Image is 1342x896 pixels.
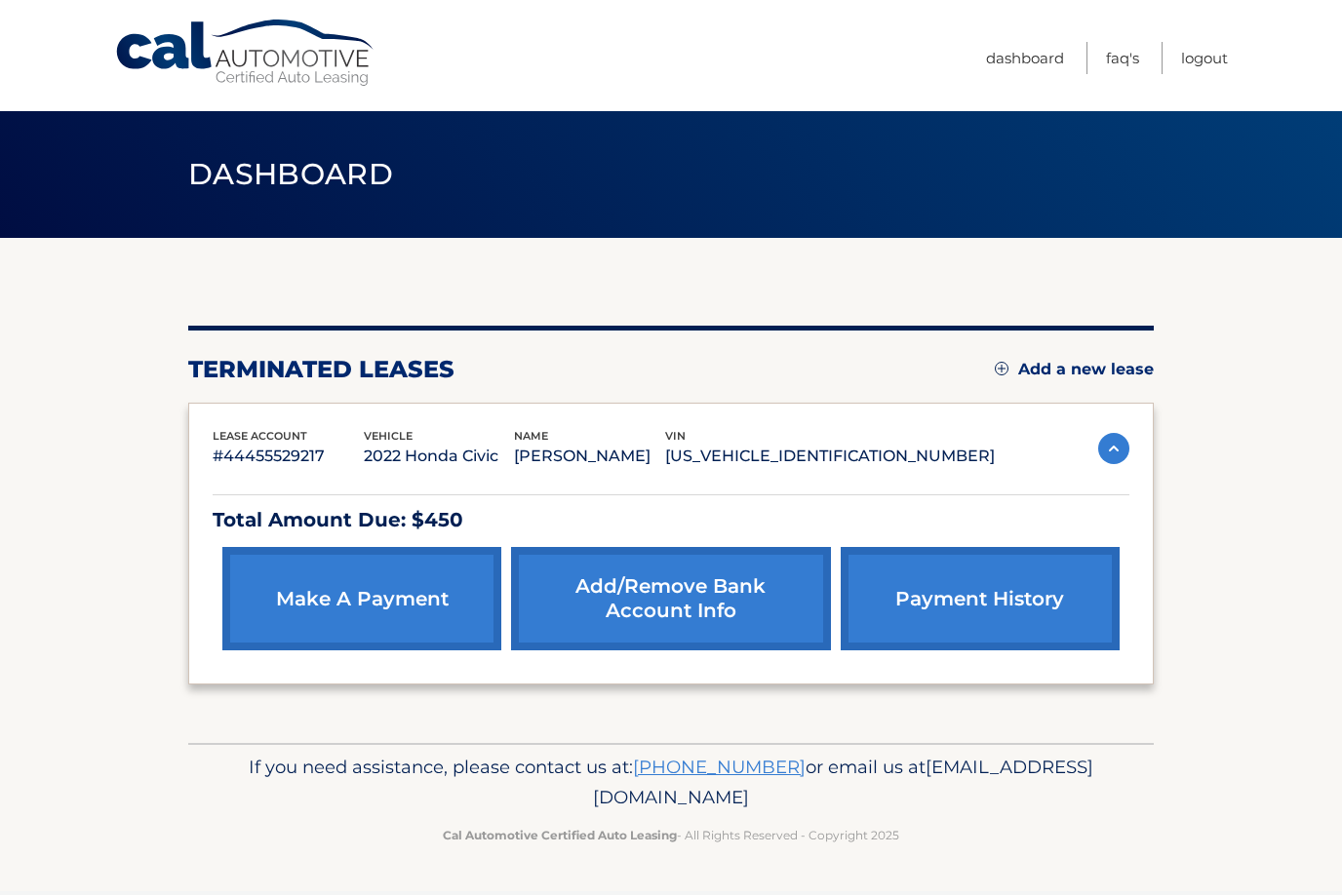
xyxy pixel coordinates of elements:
[1106,43,1139,75] a: FAQ's
[188,356,454,385] h2: terminated leases
[222,548,501,651] a: make a payment
[511,548,830,651] a: Add/Remove bank account info
[364,430,413,444] span: vehicle
[841,548,1120,651] a: payment history
[213,430,307,444] span: lease account
[114,19,377,89] a: Cal Automotive
[201,826,1141,846] p: - All Rights Reserved - Copyright 2025
[201,753,1141,815] p: If you need assistance, please contact us at: or email us at
[665,444,995,471] p: [US_VEHICLE_IDENTIFICATION_NUMBER]
[995,361,1154,380] a: Add a new lease
[986,43,1064,75] a: Dashboard
[443,829,677,843] strong: Cal Automotive Certified Auto Leasing
[364,444,515,471] p: 2022 Honda Civic
[1181,43,1228,75] a: Logout
[514,430,548,444] span: name
[213,504,1129,538] p: Total Amount Due: $450
[665,430,686,444] span: vin
[633,757,806,779] a: [PHONE_NUMBER]
[995,363,1008,376] img: add.svg
[188,157,393,193] span: Dashboard
[213,444,364,471] p: #44455529217
[1098,434,1129,465] img: accordion-active.svg
[514,444,665,471] p: [PERSON_NAME]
